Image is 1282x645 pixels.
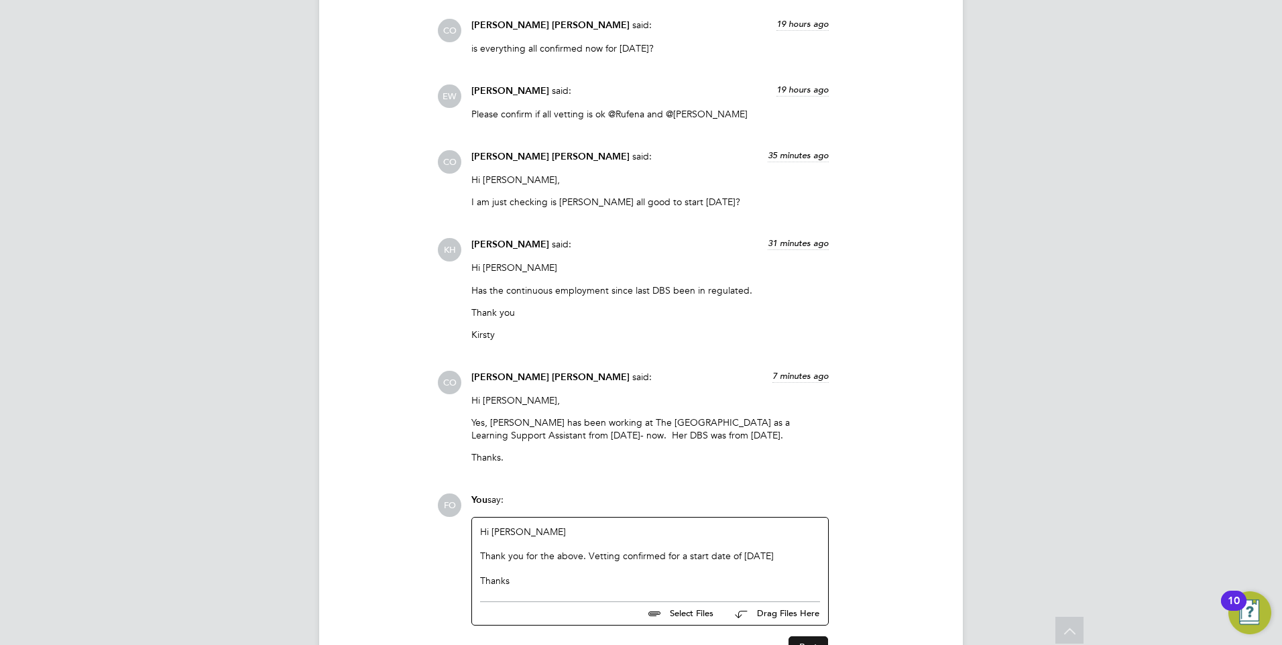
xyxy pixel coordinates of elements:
[438,371,461,394] span: CO
[471,108,829,120] p: Please confirm if all vetting is ok @Rufena and @[PERSON_NAME]
[471,451,829,463] p: Thanks.
[1228,601,1240,618] div: 10
[776,84,829,95] span: 19 hours ago
[552,84,571,97] span: said:
[632,371,652,383] span: said:
[772,370,829,382] span: 7 minutes ago
[471,284,829,296] p: Has the continuous employment since last DBS been in regulated.
[438,19,461,42] span: CO
[1228,591,1271,634] button: Open Resource Center, 10 new notifications
[471,174,829,186] p: Hi [PERSON_NAME],
[471,151,630,162] span: [PERSON_NAME] [PERSON_NAME]
[480,550,820,562] div: Thank you for the above. Vetting confirmed for a start date of [DATE]
[438,238,461,261] span: KH
[438,84,461,108] span: EW
[438,493,461,517] span: FO
[471,42,829,54] p: is everything all confirmed now for [DATE]?
[471,261,829,274] p: Hi [PERSON_NAME]
[724,600,820,628] button: Drag Files Here
[768,237,829,249] span: 31 minutes ago
[471,394,829,406] p: Hi [PERSON_NAME],
[471,371,630,383] span: [PERSON_NAME] [PERSON_NAME]
[471,19,630,31] span: [PERSON_NAME] [PERSON_NAME]
[471,329,829,341] p: Kirsty
[471,494,487,506] span: You
[471,85,549,97] span: [PERSON_NAME]
[632,150,652,162] span: said:
[471,239,549,250] span: [PERSON_NAME]
[471,493,829,517] div: say:
[480,526,820,587] div: Hi [PERSON_NAME]
[768,150,829,161] span: 35 minutes ago
[776,18,829,30] span: 19 hours ago
[438,150,461,174] span: CO
[552,238,571,250] span: said:
[632,19,652,31] span: said:
[471,196,829,208] p: I am just checking is [PERSON_NAME] all good to start [DATE]?
[480,575,820,587] div: Thanks
[471,306,829,318] p: Thank you
[471,416,829,441] p: Yes, [PERSON_NAME] has been working at The [GEOGRAPHIC_DATA] as a Learning Support Assistant from...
